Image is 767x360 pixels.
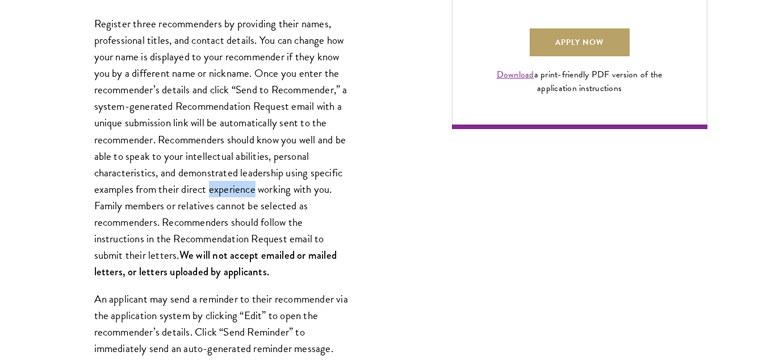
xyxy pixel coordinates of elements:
a: Download [497,68,534,81]
p: Register three recommenders by providing their names, professional titles, and contact details. Y... [94,15,350,280]
strong: We will not accept emailed or mailed letters, or letters uploaded by applicants. [94,247,337,279]
a: Apply Now [530,28,630,56]
div: a print-friendly PDF version of the application instructions [484,68,676,95]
